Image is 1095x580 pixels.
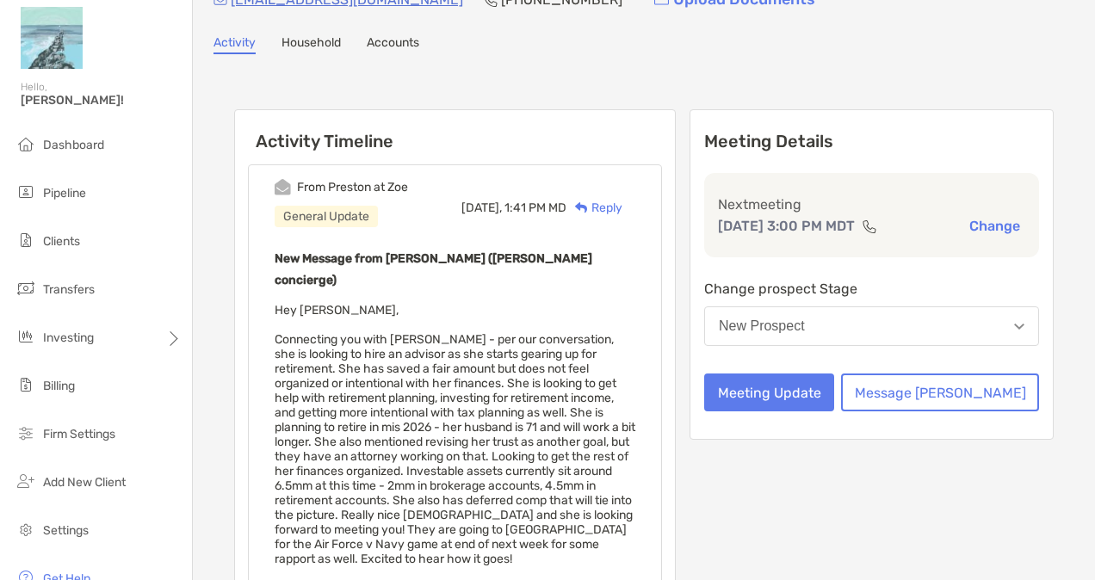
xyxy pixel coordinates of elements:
[1014,324,1024,330] img: Open dropdown arrow
[15,423,36,443] img: firm-settings icon
[43,330,94,345] span: Investing
[15,230,36,250] img: clients icon
[275,206,378,227] div: General Update
[862,219,877,233] img: communication type
[43,186,86,201] span: Pipeline
[504,201,566,215] span: 1:41 PM MD
[15,519,36,540] img: settings icon
[15,471,36,491] img: add_new_client icon
[43,427,115,441] span: Firm Settings
[213,35,256,54] a: Activity
[15,326,36,347] img: investing icon
[281,35,341,54] a: Household
[704,131,1039,152] p: Meeting Details
[461,201,502,215] span: [DATE],
[235,110,675,151] h6: Activity Timeline
[21,93,182,108] span: [PERSON_NAME]!
[719,318,805,334] div: New Prospect
[43,379,75,393] span: Billing
[964,217,1025,235] button: Change
[43,282,95,297] span: Transfers
[21,7,83,69] img: Zoe Logo
[704,373,834,411] button: Meeting Update
[704,306,1039,346] button: New Prospect
[15,374,36,395] img: billing icon
[704,278,1039,299] p: Change prospect Stage
[15,133,36,154] img: dashboard icon
[43,523,89,538] span: Settings
[367,35,419,54] a: Accounts
[275,251,592,287] b: New Message from [PERSON_NAME] ([PERSON_NAME] concierge)
[275,179,291,195] img: Event icon
[566,199,622,217] div: Reply
[718,194,1025,215] p: Next meeting
[841,373,1039,411] button: Message [PERSON_NAME]
[43,475,126,490] span: Add New Client
[15,278,36,299] img: transfers icon
[15,182,36,202] img: pipeline icon
[575,202,588,213] img: Reply icon
[43,138,104,152] span: Dashboard
[297,180,408,194] div: From Preston at Zoe
[718,215,855,237] p: [DATE] 3:00 PM MDT
[43,234,80,249] span: Clients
